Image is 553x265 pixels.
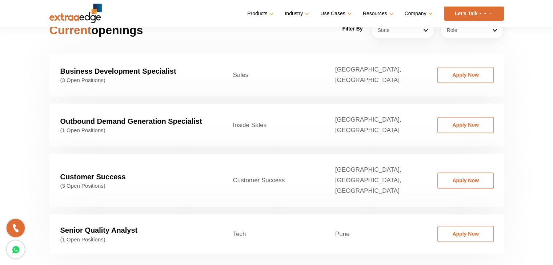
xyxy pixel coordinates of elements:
span: Current [49,24,92,37]
a: State [371,22,434,38]
a: Use Cases [320,8,350,19]
strong: Business Development Specialist [60,67,176,75]
a: Let’s Talk [444,7,504,21]
a: Apply Now [437,67,494,83]
label: Filter By [342,24,362,34]
a: Products [247,8,272,19]
td: Customer Success [222,154,324,207]
span: (1 Open Positions) [60,236,211,242]
a: Industry [285,8,308,19]
td: Tech [222,214,324,253]
a: Company [405,8,431,19]
h2: openings [49,21,194,39]
span: (1 Open Positions) [60,127,211,134]
strong: Senior Quality Analyst [60,226,138,234]
td: Sales [222,53,324,96]
td: [GEOGRAPHIC_DATA], [GEOGRAPHIC_DATA] [324,103,426,146]
a: Resources [363,8,392,19]
strong: Customer Success [60,173,126,181]
span: (3 Open Positions) [60,77,211,83]
a: Role [440,22,504,38]
span: (3 Open Positions) [60,183,211,189]
td: Pune [324,214,426,253]
a: Apply Now [437,117,494,133]
a: Apply Now [437,226,494,242]
strong: Outbound Demand Generation Specialist [60,117,202,125]
td: Inside Sales [222,103,324,146]
a: Apply Now [437,172,494,188]
td: [GEOGRAPHIC_DATA], [GEOGRAPHIC_DATA], [GEOGRAPHIC_DATA] [324,154,426,207]
td: [GEOGRAPHIC_DATA], [GEOGRAPHIC_DATA] [324,53,426,96]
